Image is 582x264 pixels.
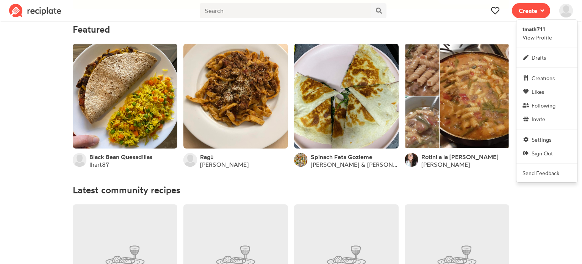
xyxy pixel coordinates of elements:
[183,153,197,167] img: User's avatar
[89,161,110,168] a: lhart87
[516,23,577,44] a: tmath711View Profile
[200,153,214,161] a: Ragù
[532,101,555,109] span: Following
[559,4,573,17] img: User's avatar
[311,161,399,168] a: [PERSON_NAME] & [PERSON_NAME]
[532,136,551,144] span: Settings
[516,85,577,98] a: Likes
[200,3,371,18] input: Search
[523,169,559,177] span: Send Feedback
[516,133,577,146] a: Settings
[519,6,537,15] span: Create
[73,24,509,35] h4: Featured
[512,3,550,18] button: Create
[516,146,577,160] a: Sign Out
[89,153,152,161] a: Black Bean Quesadillas
[73,153,86,167] img: User's avatar
[532,115,545,123] span: Invite
[516,71,577,85] a: Creations
[532,149,553,157] span: Sign Out
[200,161,249,168] a: [PERSON_NAME]
[294,153,308,167] img: User's avatar
[516,51,577,64] a: Drafts
[532,54,546,62] span: Drafts
[405,153,418,167] img: User's avatar
[421,153,498,161] a: Rotini a la [PERSON_NAME]
[523,26,545,33] strong: tmath711
[516,98,577,112] a: Following
[311,153,372,161] a: Spinach Feta Gozleme
[532,74,555,82] span: Creations
[532,88,544,96] span: Likes
[9,4,61,17] img: Reciplate
[421,161,470,168] a: [PERSON_NAME]
[523,25,552,41] span: View Profile
[73,185,509,195] h4: Latest community recipes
